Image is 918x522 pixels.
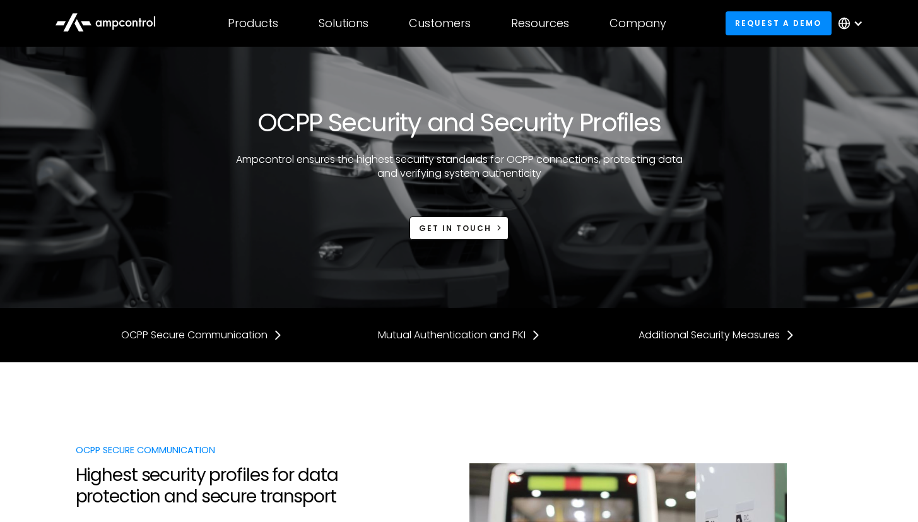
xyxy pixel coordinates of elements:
[378,328,526,342] div: Mutual Authentication and PKI
[638,328,780,342] div: Additional Security Measures
[121,328,268,342] div: OCPP Secure Communication
[257,107,661,138] h1: OCPP Security and Security Profiles
[121,328,283,342] a: OCPP Secure Communication
[378,328,541,342] a: Mutual Authentication and PKI
[409,16,471,30] div: Customers
[76,465,375,507] h2: Highest security profiles for data protection and secure transport
[511,16,569,30] div: Resources
[419,223,491,234] div: Get in touch
[726,11,832,35] a: Request a demo
[229,153,690,181] p: Ampcontrol ensures the highest security standards for OCPP connections, protecting data and verif...
[319,16,368,30] div: Solutions
[228,16,278,30] div: Products
[609,16,666,30] div: Company
[638,328,795,342] a: Additional Security Measures
[76,443,375,457] div: OCPP Secure Communication
[409,217,509,240] a: Get in touch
